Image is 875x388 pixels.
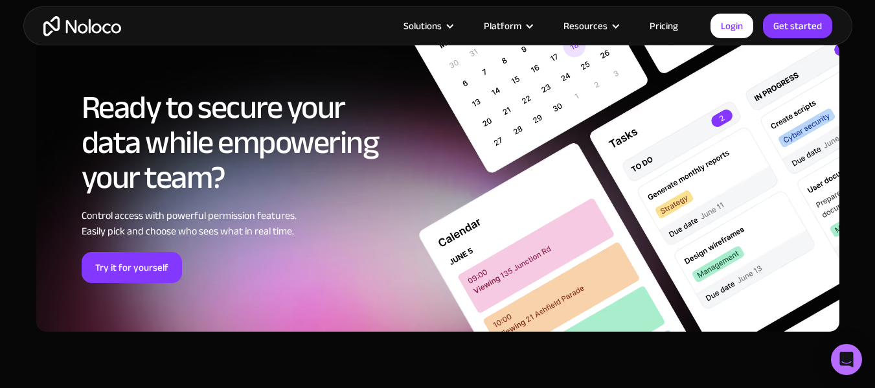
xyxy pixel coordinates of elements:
[710,14,753,38] a: Login
[763,14,832,38] a: Get started
[82,90,409,195] h2: Ready to secure your data while empowering your team?
[484,17,521,34] div: Platform
[82,252,182,283] a: Try it for yourself
[563,17,608,34] div: Resources
[633,17,694,34] a: Pricing
[547,17,633,34] div: Resources
[82,208,409,239] div: Control access with powerful permission features. Easily pick and choose who sees what in real time.
[831,344,862,375] div: Open Intercom Messenger
[387,17,468,34] div: Solutions
[468,17,547,34] div: Platform
[403,17,442,34] div: Solutions
[43,16,121,36] a: home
